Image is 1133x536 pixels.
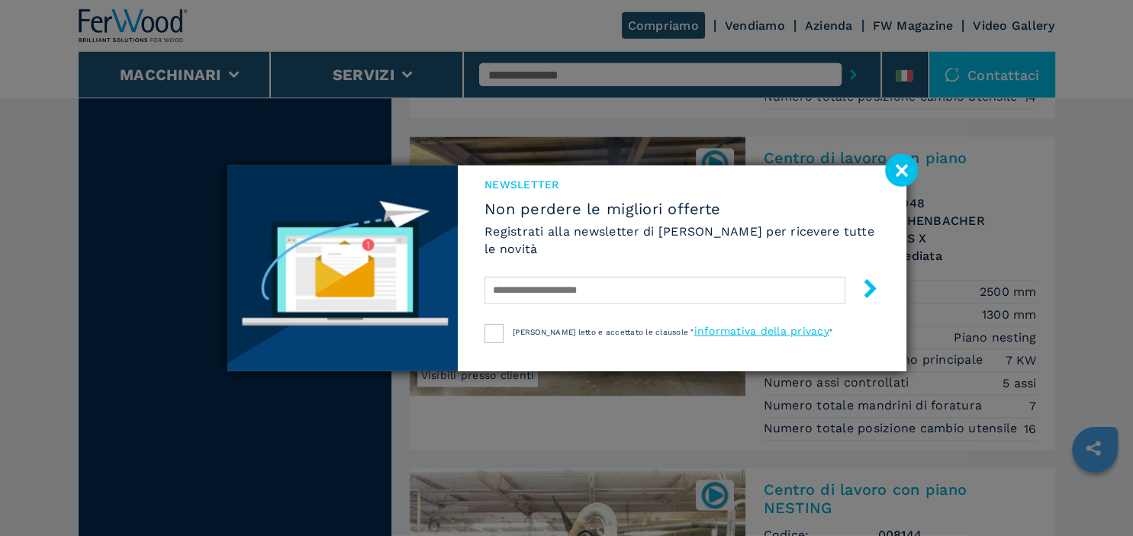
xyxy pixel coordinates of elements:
a: informativa della privacy [694,325,829,337]
span: " [829,328,832,336]
h6: Registrati alla newsletter di [PERSON_NAME] per ricevere tutte le novità [484,223,879,258]
span: Non perdere le migliori offerte [484,200,879,218]
button: submit-button [845,273,880,309]
span: NEWSLETTER [484,177,879,192]
span: [PERSON_NAME] letto e accettato le clausole " [513,328,694,336]
img: Newsletter image [227,165,459,371]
